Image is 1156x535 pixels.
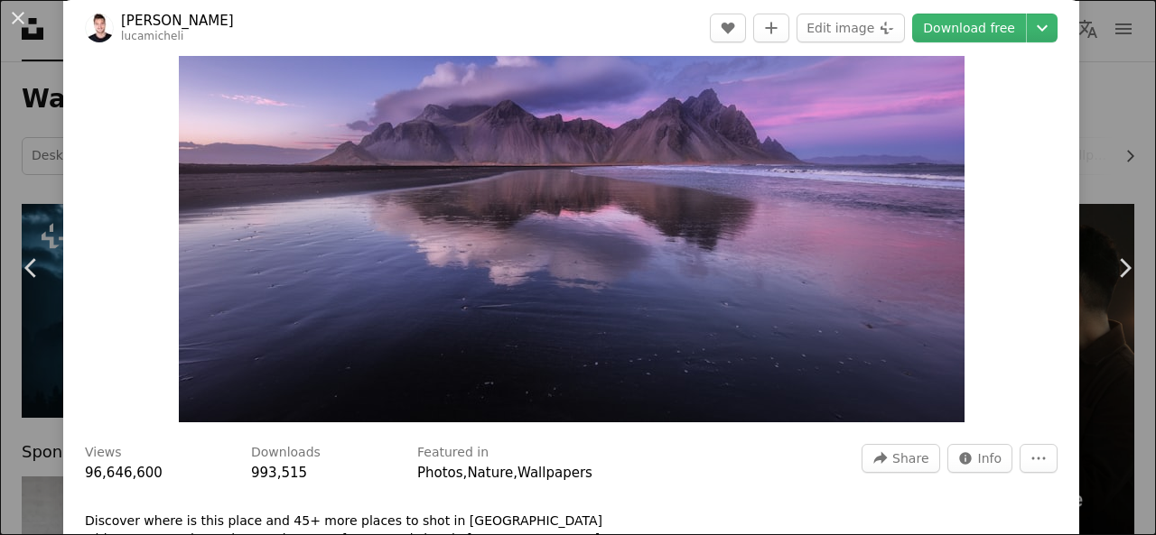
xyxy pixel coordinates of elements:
[85,14,114,42] img: Go to Luca Micheli's profile
[463,465,468,481] span: ,
[251,465,307,481] span: 993,515
[947,444,1013,473] button: Stats about this image
[892,445,928,472] span: Share
[1027,14,1058,42] button: Choose download size
[517,465,592,481] a: Wallpapers
[513,465,517,481] span: ,
[85,444,122,462] h3: Views
[467,465,513,481] a: Nature
[710,14,746,42] button: Like
[1020,444,1058,473] button: More Actions
[753,14,789,42] button: Add to Collection
[912,14,1026,42] a: Download free
[121,12,234,30] a: [PERSON_NAME]
[85,465,163,481] span: 96,646,600
[417,465,463,481] a: Photos
[862,444,939,473] button: Share this image
[251,444,321,462] h3: Downloads
[978,445,1002,472] span: Info
[417,444,489,462] h3: Featured in
[1093,181,1156,355] a: Next
[797,14,905,42] button: Edit image
[121,30,184,42] a: lucamicheli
